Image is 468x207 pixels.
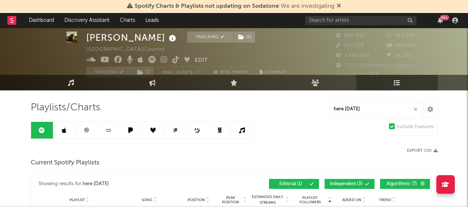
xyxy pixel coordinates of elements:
button: Email AlertsOn [158,67,206,78]
em: On [195,71,202,75]
span: 1,400,000 [336,53,370,58]
span: Song [142,198,152,202]
span: Playlist [70,198,85,202]
button: Independent(3) [324,179,374,189]
button: Edit [195,56,208,65]
input: Search for artists [305,16,416,25]
span: Jump Score: 41.6 [336,72,379,77]
span: 36,032 [387,53,412,58]
div: Include Features [397,123,434,131]
span: 363,349 [387,33,415,38]
button: Tracking [86,67,132,78]
span: Playlist Followers [293,196,327,204]
button: (1) [234,31,255,43]
button: (1) [133,67,154,78]
span: Independent ( 3 ) [329,182,363,186]
div: Showing results for [38,179,234,189]
span: Summary [265,70,287,74]
div: [PERSON_NAME] [86,31,178,44]
div: 99 + [440,15,449,20]
a: Charts [115,13,140,28]
button: 99+ [438,17,443,23]
span: 242,000 [387,43,416,48]
span: Benchmark [220,68,248,77]
a: Dashboard [24,13,59,28]
span: Current Spotify Playlists [31,158,100,167]
span: Position [188,198,205,202]
span: : We are investigating [135,3,334,9]
button: Algorithmic(7) [380,179,430,189]
span: Trend [379,198,391,202]
span: Editorial ( 1 ) [274,182,308,186]
button: Summary [256,67,291,78]
span: 197,100 [336,43,364,48]
a: Benchmark [209,67,252,78]
span: ( 1 ) [233,31,255,43]
span: ( 1 ) [132,67,154,78]
input: Search Playlists/Charts [330,102,422,117]
button: Export CSV [407,148,438,153]
span: Spotify Charts & Playlists not updating on Sodatone [135,3,279,9]
div: here [DATE] [83,180,109,188]
span: Algorithmic ( 7 ) [385,182,419,186]
div: [GEOGRAPHIC_DATA] | Country [86,45,173,54]
span: Added On [342,198,361,202]
span: 850,850 [336,33,365,38]
span: Playlists/Charts [31,103,100,112]
span: 3,052,963 Monthly Listeners [336,63,414,68]
a: Leads [140,13,164,28]
span: Dismiss [337,3,341,9]
button: Tracking [187,31,233,43]
a: Discovery Assistant [59,13,115,28]
span: Peak Position [219,196,242,204]
button: Editorial(1) [269,179,319,189]
span: Estimated Daily Streams [250,194,285,206]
